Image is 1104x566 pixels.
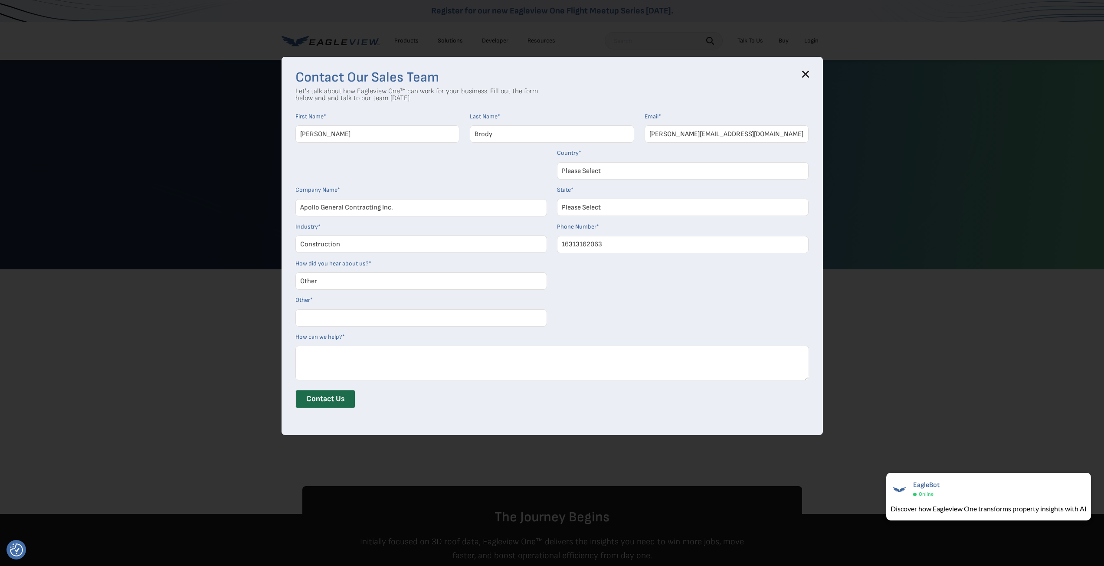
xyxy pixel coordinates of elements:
span: How can we help? [295,333,342,340]
div: Discover how Eagleview One transforms property insights with AI [891,504,1087,514]
span: Email [645,113,658,120]
span: Company Name [295,186,337,193]
span: State [557,186,571,193]
span: Industry [295,223,318,230]
button: Consent Preferences [10,543,23,556]
p: Let's talk about how Eagleview One™ can work for your business. Fill out the form below and and t... [295,88,538,102]
span: EagleBot [913,481,940,489]
img: Revisit consent button [10,543,23,556]
span: First Name [295,113,324,120]
img: EagleBot [891,481,908,498]
h3: Contact Our Sales Team [295,71,809,85]
span: Other [295,296,310,304]
span: Online [919,491,934,497]
span: Last Name [470,113,498,120]
span: Country [557,149,579,157]
span: How did you hear about us? [295,260,369,267]
input: Contact Us [295,390,355,408]
span: Phone Number [557,223,596,230]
